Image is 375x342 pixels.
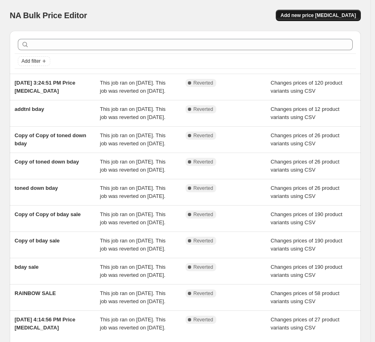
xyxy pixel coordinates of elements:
[194,317,213,323] span: Reverted
[271,238,342,252] span: Changes prices of 190 product variants using CSV
[10,11,87,20] span: NA Bulk Price Editor
[271,290,339,304] span: Changes prices of 58 product variants using CSV
[271,159,339,173] span: Changes prices of 26 product variants using CSV
[100,185,166,199] span: This job ran on [DATE]. This job was reverted on [DATE].
[100,132,166,147] span: This job ran on [DATE]. This job was reverted on [DATE].
[194,290,213,297] span: Reverted
[281,12,356,19] span: Add new price [MEDICAL_DATA]
[15,211,81,217] span: Copy of Copy of bday sale
[194,211,213,218] span: Reverted
[15,185,58,191] span: toned down bday
[100,159,166,173] span: This job ran on [DATE]. This job was reverted on [DATE].
[18,56,50,66] button: Add filter
[100,211,166,225] span: This job ran on [DATE]. This job was reverted on [DATE].
[271,317,339,331] span: Changes prices of 27 product variants using CSV
[100,264,166,278] span: This job ran on [DATE]. This job was reverted on [DATE].
[15,106,44,112] span: addtnl bday
[100,80,166,94] span: This job ran on [DATE]. This job was reverted on [DATE].
[15,80,75,94] span: [DATE] 3:24:51 PM Price [MEDICAL_DATA]
[194,106,213,113] span: Reverted
[194,264,213,270] span: Reverted
[194,238,213,244] span: Reverted
[15,264,38,270] span: bday sale
[271,132,339,147] span: Changes prices of 26 product variants using CSV
[276,10,361,21] button: Add new price [MEDICAL_DATA]
[15,290,56,296] span: RAINBOW SALE
[271,185,339,199] span: Changes prices of 26 product variants using CSV
[194,132,213,139] span: Reverted
[21,58,40,64] span: Add filter
[271,80,342,94] span: Changes prices of 120 product variants using CSV
[15,159,79,165] span: Copy of toned down bday
[15,132,86,147] span: Copy of Copy of toned down bday
[100,238,166,252] span: This job ran on [DATE]. This job was reverted on [DATE].
[100,317,166,331] span: This job ran on [DATE]. This job was reverted on [DATE].
[15,238,60,244] span: Copy of bday sale
[271,211,342,225] span: Changes prices of 190 product variants using CSV
[194,80,213,86] span: Reverted
[271,106,339,120] span: Changes prices of 12 product variants using CSV
[100,106,166,120] span: This job ran on [DATE]. This job was reverted on [DATE].
[15,317,75,331] span: [DATE] 4:14:56 PM Price [MEDICAL_DATA]
[100,290,166,304] span: This job ran on [DATE]. This job was reverted on [DATE].
[194,185,213,191] span: Reverted
[271,264,342,278] span: Changes prices of 190 product variants using CSV
[194,159,213,165] span: Reverted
